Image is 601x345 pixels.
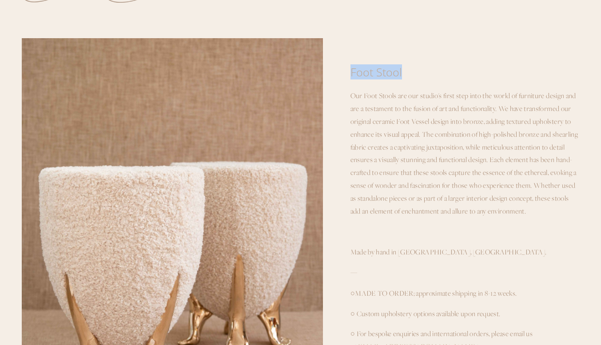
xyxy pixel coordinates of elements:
p: ​Our Foot Stools are our studio's first step into the world of furniture design and are a testame... [350,90,579,218]
h1: Foot Stool [350,65,579,79]
p: ○ Custom upholstery options available upon request. [350,308,579,321]
strong: ○ [350,288,355,298]
p: MADE TO ORDER; approximate shipping in 8-12 weeks. [350,287,579,300]
p: Made by hand in [GEOGRAPHIC_DATA], [GEOGRAPHIC_DATA]. [350,246,579,259]
p: — [350,266,579,279]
